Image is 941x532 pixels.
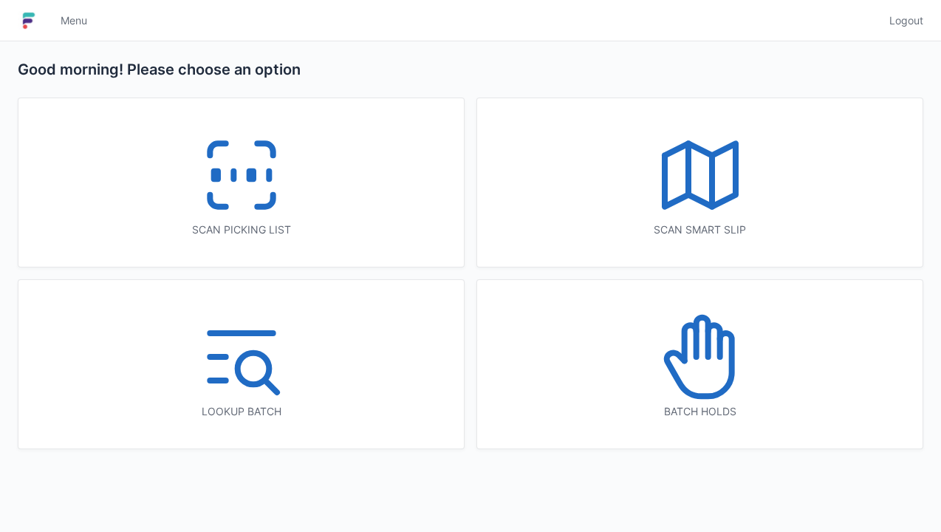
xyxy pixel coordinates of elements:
[889,13,923,28] span: Logout
[18,9,40,33] img: logo-small.jpg
[61,13,87,28] span: Menu
[48,404,434,419] div: Lookup batch
[18,98,465,267] a: Scan picking list
[48,222,434,237] div: Scan picking list
[52,7,96,34] a: Menu
[18,59,923,80] h2: Good morning! Please choose an option
[18,279,465,449] a: Lookup batch
[880,7,923,34] a: Logout
[507,404,893,419] div: Batch holds
[476,279,923,449] a: Batch holds
[476,98,923,267] a: Scan smart slip
[507,222,893,237] div: Scan smart slip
